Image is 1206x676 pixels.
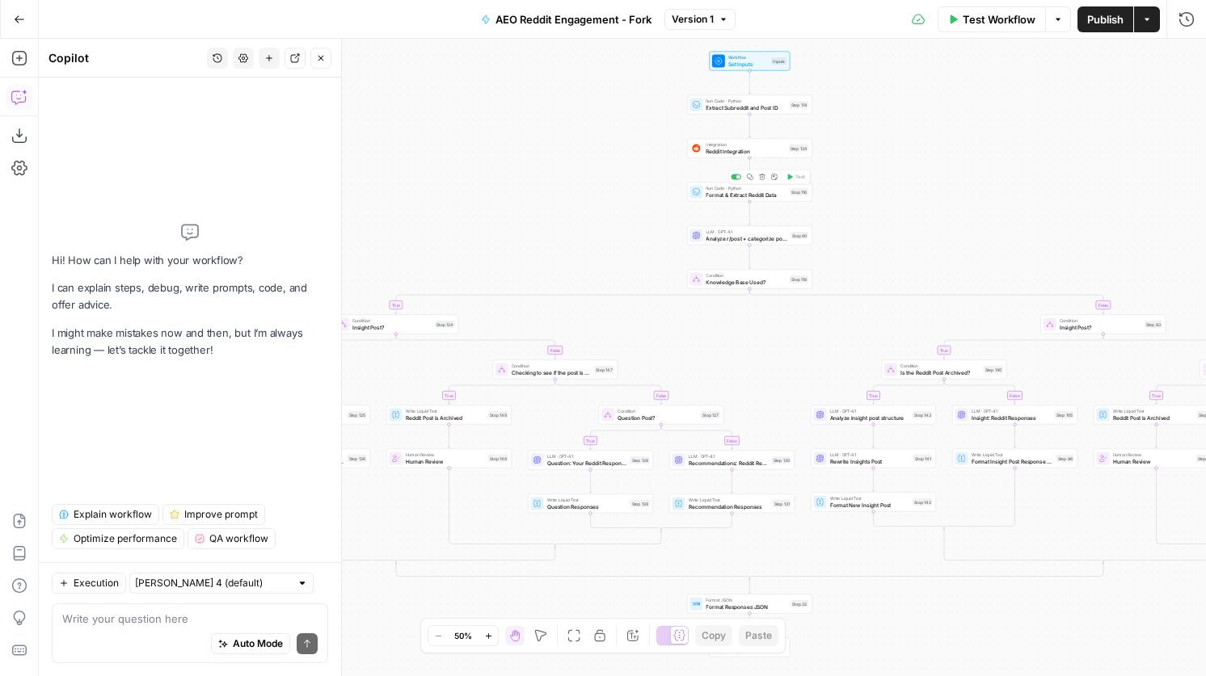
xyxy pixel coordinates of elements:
[913,411,933,418] div: Step 143
[874,512,945,531] g: Edge from step_142 to step_140-conditional-end
[748,246,751,269] g: Edge from step_90 to step_118
[352,323,432,331] span: Insight Post?
[1113,457,1193,465] span: Human Review
[795,174,805,181] span: Test
[731,470,733,493] g: Edge from step_130 to step_131
[352,317,432,324] span: Condition
[52,252,328,269] p: Hi! How can I help with your workflow?
[938,6,1045,32] button: Test Workflow
[830,501,910,509] span: Format New Insight Post
[830,408,910,414] span: LLM · GPT-4.1
[692,145,700,153] img: reddit_icon.png
[811,405,936,425] div: LLM · GPT-4.1Analyze insight post structureStep 143
[52,573,126,594] button: Execution
[706,191,786,199] span: Format & Extract Reddit Data
[594,366,614,373] div: Step 147
[661,514,732,532] g: Edge from step_131 to step_127-conditional-end
[706,229,787,235] span: LLM · GPT-4.1
[547,497,627,503] span: Write Liquid Text
[748,202,751,225] g: Edge from step_116 to step_90
[348,455,367,462] div: Step 126
[211,633,290,654] button: Auto Mode
[944,468,1015,531] g: Edge from step_86 to step_140-conditional-end
[672,12,714,27] span: Version 1
[52,279,328,313] p: I can explain steps, debug, write prompts, code, and offer advice.
[488,411,508,418] div: Step 149
[512,363,592,369] span: Condition
[706,597,787,603] span: Format JSON
[749,562,1103,580] g: Edge from step_83-conditional-end to step_118-conditional-end
[1113,408,1194,414] span: Write Liquid Text
[209,531,268,546] span: QA workflow
[984,366,1004,373] div: Step 140
[555,530,661,548] g: Edge from step_127-conditional-end to step_147-conditional-end
[449,468,555,548] g: Edge from step_148 to step_147-conditional-end
[706,147,786,155] span: Reddit Integration
[790,101,809,108] div: Step 114
[492,360,618,380] div: ConditionChecking to see if the post is archivedStep 147
[706,141,786,148] span: Integration
[872,468,875,492] g: Edge from step_141 to step_142
[406,414,486,422] span: Reddit Post is Archived
[830,495,910,502] span: Write Liquid Text
[471,6,661,32] button: AEO Reddit Engagement - Fork
[1113,414,1194,422] span: Reddit Post is Archived
[396,546,555,565] g: Edge from step_147-conditional-end to step_124-conditional-end
[1060,323,1141,331] span: Insight Post?
[52,504,159,525] button: Explain workflow
[1040,315,1166,334] div: ConditionInsight Post?Step 83
[913,455,933,462] div: Step 141
[1155,425,1158,448] g: Edge from step_151 to step_152
[555,380,663,405] g: Edge from step_147 to step_127
[233,636,283,651] span: Auto Mode
[687,52,812,71] div: WorkflowSet InputsInputs
[972,451,1053,458] span: Write Liquid Text
[872,380,944,405] g: Edge from step_140 to step_143
[687,183,812,202] div: Run Code · PythonFormat & Extract Reddit DataStep 116Test
[396,562,750,580] g: Edge from step_124-conditional-end to step_118-conditional-end
[791,600,808,607] div: Step 32
[1113,451,1193,458] span: Human Review
[589,470,592,493] g: Edge from step_128 to step_129
[406,451,486,458] span: Human Review
[386,449,512,468] div: Human ReviewHuman ReviewStep 148
[669,494,795,514] div: Write Liquid TextRecommendation ResponsesStep 131
[706,603,787,611] span: Format Responses JSON
[74,576,119,590] span: Execution
[687,139,812,158] div: IntegrationReddit IntegrationStep 134
[618,408,698,414] span: Condition
[728,60,769,68] span: Set Inputs
[745,628,772,643] span: Paste
[783,172,808,183] button: Test
[728,54,769,61] span: Workflow
[739,625,778,646] button: Paste
[702,628,726,643] span: Copy
[528,494,653,514] div: Write Liquid TextQuestion ResponsesStep 129
[661,425,733,450] g: Edge from step_127 to step_130
[706,98,786,104] span: Run Code · Python
[943,334,1103,359] g: Edge from step_83 to step_140
[488,455,508,462] div: Step 148
[944,380,1016,405] g: Edge from step_140 to step_105
[547,453,627,460] span: LLM · GPT-4.1
[882,360,1007,380] div: ConditionIs the Reddit Post Archived?Step 140
[630,456,650,464] div: Step 128
[689,459,769,467] span: Recommendations: Reddit Responses
[972,414,1052,422] span: Insight: Reddit Responses
[1056,455,1074,462] div: Step 86
[748,614,751,637] g: Edge from step_32 to end
[512,368,592,376] span: Checking to see if the post is archived
[48,50,202,66] div: Copilot
[599,405,724,425] div: ConditionQuestion Post?Step 127
[669,451,795,470] div: LLM · GPT-4.1Recommendations: Reddit ResponsesStep 130
[772,456,791,464] div: Step 130
[900,363,980,369] span: Condition
[1077,6,1133,32] button: Publish
[448,425,450,448] g: Edge from step_149 to step_148
[913,498,933,506] div: Step 142
[162,504,265,525] button: Improve prompt
[188,528,276,549] button: QA workflow
[396,334,556,359] g: Edge from step_124 to step_147
[952,449,1077,468] div: Write Liquid TextFormat Insight Post Response + RewriteStep 86
[701,411,720,418] div: Step 127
